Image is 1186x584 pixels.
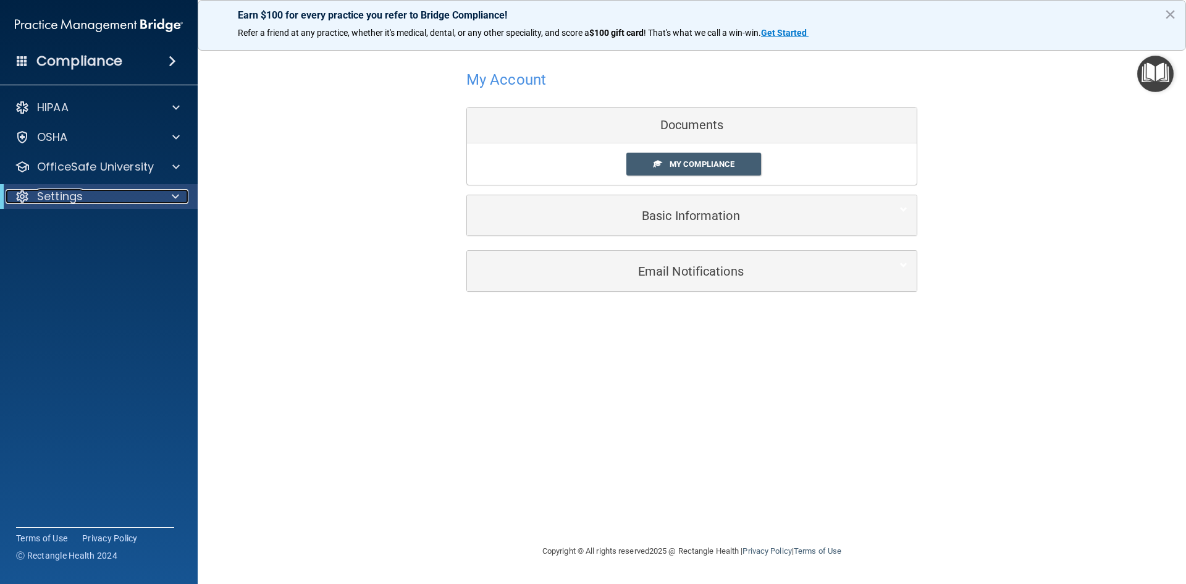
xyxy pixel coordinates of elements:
[37,100,69,115] p: HIPAA
[15,189,179,204] a: Settings
[16,549,117,562] span: Ⓒ Rectangle Health 2024
[82,532,138,544] a: Privacy Policy
[36,53,122,70] h4: Compliance
[794,546,841,556] a: Terms of Use
[476,209,870,222] h5: Basic Information
[15,159,180,174] a: OfficeSafe University
[15,130,180,145] a: OSHA
[476,201,907,229] a: Basic Information
[644,28,761,38] span: ! That's what we call a win-win.
[37,130,68,145] p: OSHA
[761,28,809,38] a: Get Started
[670,159,734,169] span: My Compliance
[467,108,917,143] div: Documents
[466,72,546,88] h4: My Account
[742,546,791,556] a: Privacy Policy
[1164,4,1176,24] button: Close
[37,159,154,174] p: OfficeSafe University
[589,28,644,38] strong: $100 gift card
[15,100,180,115] a: HIPAA
[15,13,183,38] img: PMB logo
[238,9,1146,21] p: Earn $100 for every practice you refer to Bridge Compliance!
[16,532,67,544] a: Terms of Use
[238,28,589,38] span: Refer a friend at any practice, whether it's medical, dental, or any other speciality, and score a
[476,264,870,278] h5: Email Notifications
[1137,56,1174,92] button: Open Resource Center
[476,257,907,285] a: Email Notifications
[761,28,807,38] strong: Get Started
[37,189,83,204] p: Settings
[466,531,917,571] div: Copyright © All rights reserved 2025 @ Rectangle Health | |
